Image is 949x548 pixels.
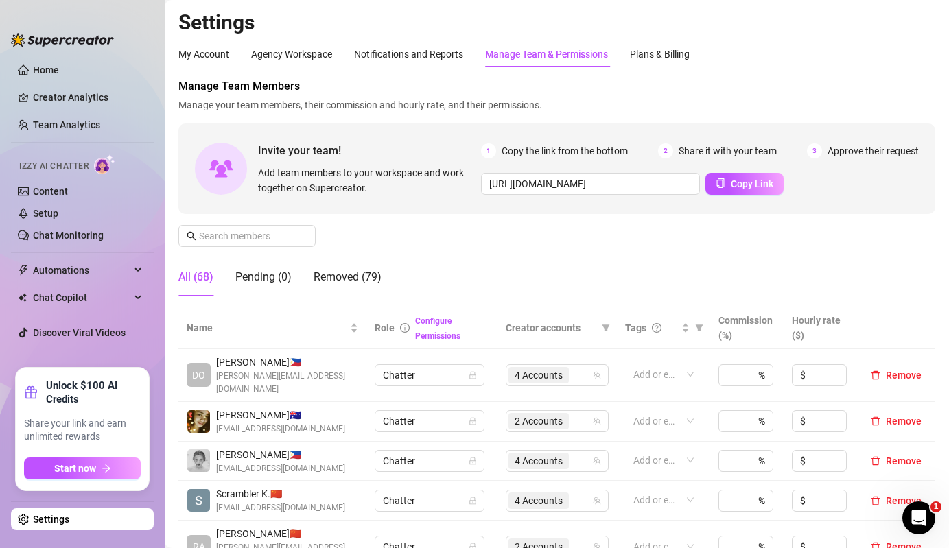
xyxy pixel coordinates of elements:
[625,320,646,335] span: Tags
[886,495,922,506] span: Remove
[515,414,563,429] span: 2 Accounts
[18,293,27,302] img: Chat Copilot
[102,464,111,473] span: arrow-right
[178,78,935,95] span: Manage Team Members
[602,324,610,332] span: filter
[710,307,784,349] th: Commission (%)
[54,463,96,474] span: Start now
[24,417,141,444] span: Share your link and earn unlimited rewards
[187,489,210,512] img: Scrambler Kawi
[216,407,345,422] span: [PERSON_NAME] 🇦🇺
[593,457,601,465] span: team
[871,456,880,466] span: delete
[716,178,725,188] span: copy
[630,47,690,62] div: Plans & Billing
[383,411,476,431] span: Chatter
[251,47,332,62] div: Agency Workspace
[235,269,292,285] div: Pending (0)
[508,453,569,469] span: 4 Accounts
[415,316,460,341] a: Configure Permissions
[695,324,703,332] span: filter
[400,323,410,333] span: info-circle
[515,453,563,468] span: 4 Accounts
[593,497,601,505] span: team
[33,287,130,309] span: Chat Copilot
[383,490,476,511] span: Chatter
[515,368,563,383] span: 4 Accounts
[33,208,58,219] a: Setup
[187,410,210,433] img: deia jane boiser
[33,230,104,241] a: Chat Monitoring
[871,496,880,505] span: delete
[192,368,205,383] span: DO
[784,307,857,349] th: Hourly rate ($)
[216,486,345,501] span: Scrambler K. 🇨🇳
[178,269,213,285] div: All (68)
[886,455,922,466] span: Remove
[33,514,69,525] a: Settings
[187,320,347,335] span: Name
[506,320,596,335] span: Creator accounts
[469,417,477,425] span: lock
[807,143,822,158] span: 3
[216,462,345,475] span: [EMAIL_ADDRESS][DOMAIN_NAME]
[178,47,229,62] div: My Account
[865,492,927,509] button: Remove
[178,307,366,349] th: Name
[930,501,941,512] span: 1
[216,355,358,370] span: [PERSON_NAME] 🇵🇭
[33,259,130,281] span: Automations
[314,269,382,285] div: Removed (79)
[383,365,476,385] span: Chatter
[508,413,569,429] span: 2 Accounts
[871,416,880,426] span: delete
[33,186,68,197] a: Content
[731,178,773,189] span: Copy Link
[24,457,141,479] button: Start nowarrow-right
[599,318,613,338] span: filter
[258,142,481,159] span: Invite your team!
[187,231,196,241] span: search
[692,318,706,338] span: filter
[469,457,477,465] span: lock
[94,154,115,174] img: AI Chatter
[652,323,661,333] span: question-circle
[593,371,601,379] span: team
[469,497,477,505] span: lock
[383,451,476,471] span: Chatter
[187,449,210,472] img: Audrey Elaine
[865,453,927,469] button: Remove
[485,47,608,62] div: Manage Team & Permissions
[24,385,38,399] span: gift
[886,416,922,427] span: Remove
[481,143,496,158] span: 1
[502,143,628,158] span: Copy the link from the bottom
[216,526,358,541] span: [PERSON_NAME] 🇨🇳
[375,322,395,333] span: Role
[216,422,345,436] span: [EMAIL_ADDRESS][DOMAIN_NAME]
[33,64,59,75] a: Home
[593,417,601,425] span: team
[354,47,463,62] div: Notifications and Reports
[871,370,880,380] span: delete
[705,173,784,195] button: Copy Link
[216,501,345,514] span: [EMAIL_ADDRESS][DOMAIN_NAME]
[258,165,476,195] span: Add team members to your workspace and work together on Supercreator.
[679,143,777,158] span: Share it with your team
[469,371,477,379] span: lock
[18,265,29,276] span: thunderbolt
[33,327,126,338] a: Discover Viral Videos
[515,493,563,508] span: 4 Accounts
[33,86,143,108] a: Creator Analytics
[658,143,673,158] span: 2
[216,447,345,462] span: [PERSON_NAME] 🇵🇭
[178,10,935,36] h2: Settings
[865,367,927,383] button: Remove
[902,501,935,534] iframe: Intercom live chat
[508,492,569,509] span: 4 Accounts
[828,143,919,158] span: Approve their request
[178,97,935,112] span: Manage your team members, their commission and hourly rate, and their permissions.
[199,228,296,243] input: Search members
[865,413,927,429] button: Remove
[46,379,141,406] strong: Unlock $100 AI Credits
